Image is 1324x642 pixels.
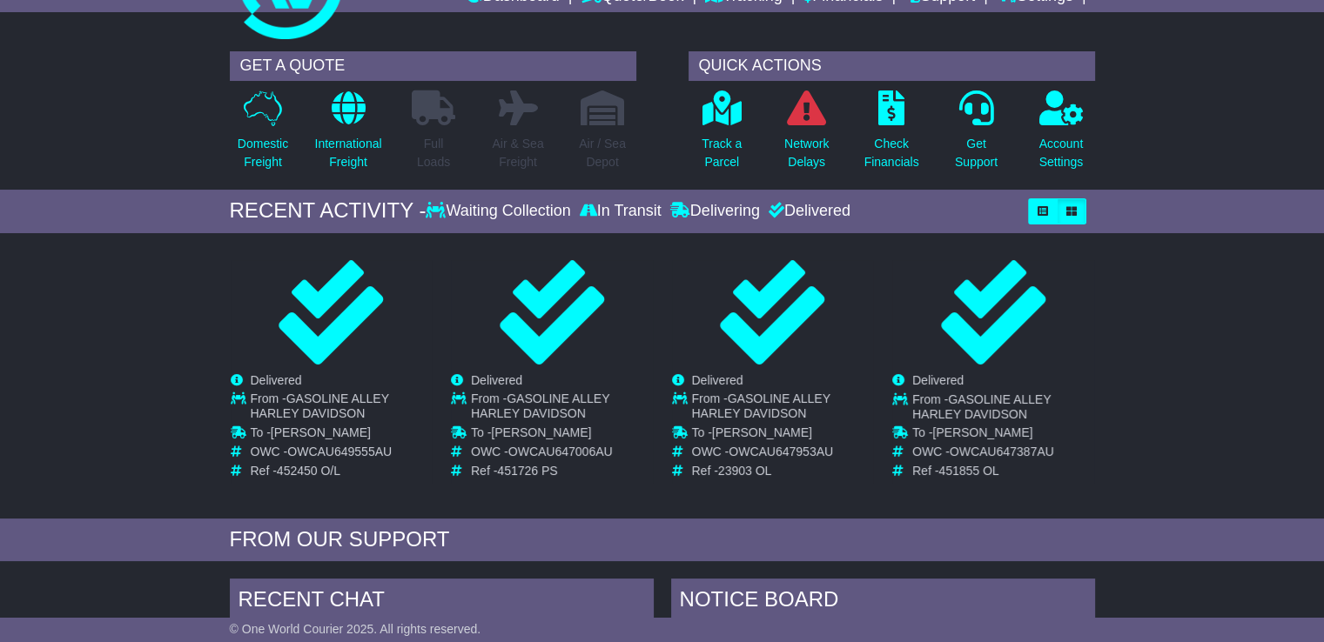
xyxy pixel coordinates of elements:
span: GASOLINE ALLEY HARLEY DAVIDSON [471,391,609,420]
p: Air / Sea Depot [579,135,626,171]
p: Network Delays [784,135,829,171]
span: [PERSON_NAME] [271,425,371,439]
p: International Freight [314,135,381,171]
span: [PERSON_NAME] [712,425,812,439]
span: [PERSON_NAME] [932,425,1032,439]
td: OWC - [471,445,653,464]
td: From - [471,391,653,425]
a: GetSupport [954,90,998,181]
div: NOTICE BOARD [671,578,1095,625]
td: To - [471,425,653,445]
div: RECENT CHAT [230,578,654,625]
span: GASOLINE ALLEY HARLEY DAVIDSON [912,391,1051,420]
span: 451855 OL [938,464,998,478]
div: FROM OUR SUPPORT [230,527,1095,552]
td: From - [692,391,874,425]
a: CheckFinancials [864,90,920,181]
p: Check Financials [864,135,919,171]
p: Domestic Freight [238,135,288,171]
span: Delivered [692,373,743,387]
span: OWCAU647387AU [950,445,1054,458]
td: To - [912,425,1094,445]
span: Delivered [912,373,964,387]
span: OWCAU649555AU [287,445,392,458]
td: Ref - [471,464,653,478]
td: Ref - [251,464,433,478]
div: Delivered [764,202,850,221]
span: GASOLINE ALLEY HARLEY DAVIDSON [692,391,830,420]
span: OWCAU647006AU [508,445,613,458]
p: Air & Sea Freight [492,135,543,171]
div: Delivering [666,202,764,221]
a: Track aParcel [701,90,743,181]
div: Waiting Collection [426,202,575,221]
td: From - [912,391,1094,425]
p: Full Loads [412,135,455,171]
td: Ref - [912,464,1094,478]
span: 23903 OL [718,464,772,478]
div: RECENT ACTIVITY - [230,198,427,224]
span: 452450 O/L [277,464,340,478]
td: OWC - [912,445,1094,464]
div: GET A QUOTE [230,51,636,81]
a: AccountSettings [1038,90,1085,181]
span: Delivered [251,373,302,387]
a: InternationalFreight [313,90,382,181]
td: OWC - [692,445,874,464]
span: 451726 PS [497,464,557,478]
a: NetworkDelays [783,90,830,181]
div: QUICK ACTIONS [689,51,1095,81]
td: To - [251,425,433,445]
span: Delivered [471,373,522,387]
span: © One World Courier 2025. All rights reserved. [230,622,481,636]
td: To - [692,425,874,445]
p: Track a Parcel [702,135,742,171]
span: OWCAU647953AU [729,445,833,458]
p: Account Settings [1039,135,1084,171]
span: GASOLINE ALLEY HARLEY DAVIDSON [251,391,389,420]
div: In Transit [575,202,666,221]
td: OWC - [251,445,433,464]
span: [PERSON_NAME] [491,425,591,439]
td: Ref - [692,464,874,478]
td: From - [251,391,433,425]
a: DomesticFreight [237,90,289,181]
p: Get Support [955,135,998,171]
